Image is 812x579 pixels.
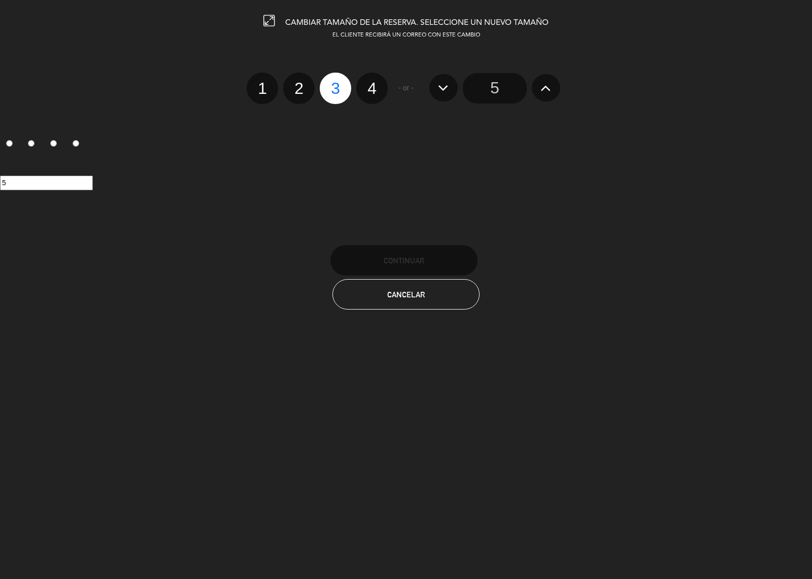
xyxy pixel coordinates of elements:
[283,73,315,104] label: 2
[356,73,388,104] label: 4
[45,136,67,153] label: 3
[247,73,278,104] label: 1
[22,136,45,153] label: 2
[320,73,351,104] label: 3
[387,290,425,299] span: Cancelar
[384,256,424,265] span: Continuar
[50,140,57,147] input: 3
[73,140,79,147] input: 4
[398,82,414,94] span: - or -
[6,140,13,147] input: 1
[66,136,89,153] label: 4
[332,32,480,38] span: EL CLIENTE RECIBIRÁ UN CORREO CON ESTE CAMBIO
[332,279,480,310] button: Cancelar
[330,245,478,276] button: Continuar
[285,19,549,27] span: CAMBIAR TAMAÑO DE LA RESERVA. SELECCIONE UN NUEVO TAMAÑO
[28,140,35,147] input: 2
